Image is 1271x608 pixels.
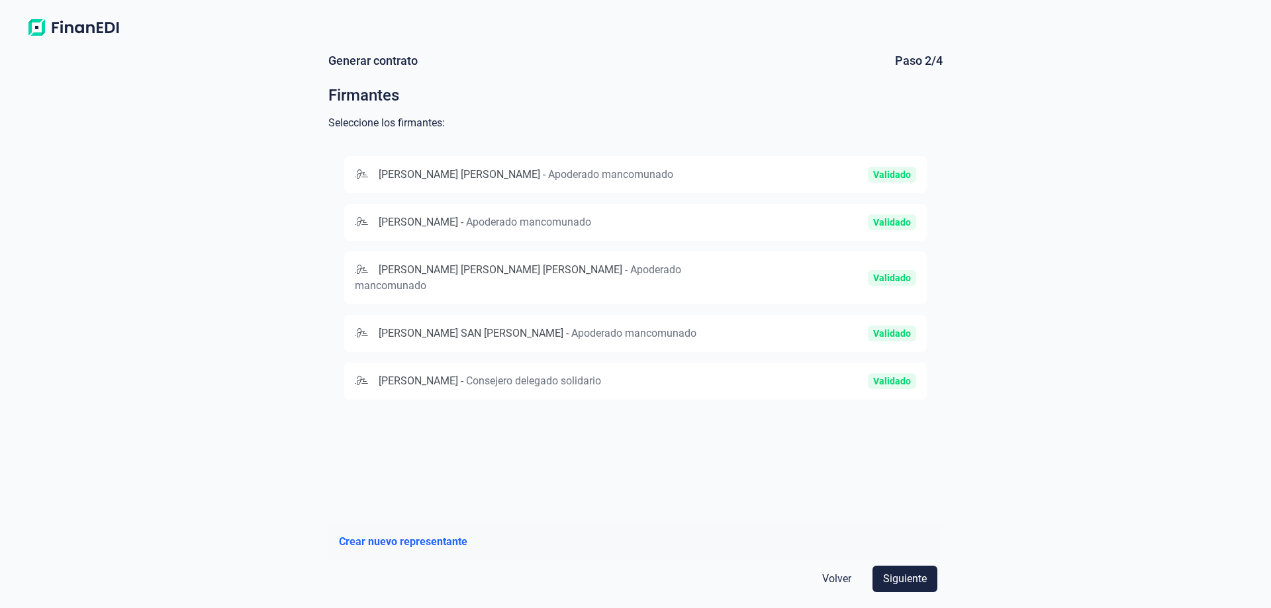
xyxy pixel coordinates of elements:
[328,53,418,69] div: Generar contrato
[379,374,458,387] span: [PERSON_NAME]
[872,566,937,592] button: Siguiente
[344,251,927,304] div: [PERSON_NAME] [PERSON_NAME] [PERSON_NAME]-Apoderado mancomunadoValidado
[571,327,696,339] span: Apoderado mancomunado
[344,315,927,352] div: [PERSON_NAME] SAN [PERSON_NAME]-Apoderado mancomunadoValidado
[21,16,126,40] img: Logo de aplicación
[822,571,851,587] span: Volver
[548,168,673,181] span: Apoderado mancomunado
[883,571,927,587] span: Siguiente
[328,116,943,130] div: Seleccione los firmantes:
[625,263,628,276] span: -
[328,85,943,106] div: Firmantes
[379,216,458,228] span: [PERSON_NAME]
[461,374,463,387] span: -
[339,534,467,550] button: Crear nuevo representante
[895,53,943,69] div: Paso 2/4
[566,327,569,339] span: -
[466,216,591,228] span: Apoderado mancomunado
[466,374,601,387] span: Consejero delegado solidario
[379,263,622,276] span: [PERSON_NAME] [PERSON_NAME] [PERSON_NAME]
[873,169,911,180] div: Validado
[873,273,911,283] div: Validado
[873,217,911,228] div: Validado
[379,327,563,339] span: [PERSON_NAME] SAN [PERSON_NAME]
[344,363,927,400] div: [PERSON_NAME]-Consejero delegado solidarioValidado
[379,168,540,181] span: [PERSON_NAME] [PERSON_NAME]
[344,156,927,193] div: [PERSON_NAME] [PERSON_NAME]-Apoderado mancomunadoValidado
[873,376,911,386] div: Validado
[461,216,463,228] span: -
[344,204,927,241] div: [PERSON_NAME]-Apoderado mancomunadoValidado
[812,566,862,592] button: Volver
[873,328,911,339] div: Validado
[543,168,545,181] span: -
